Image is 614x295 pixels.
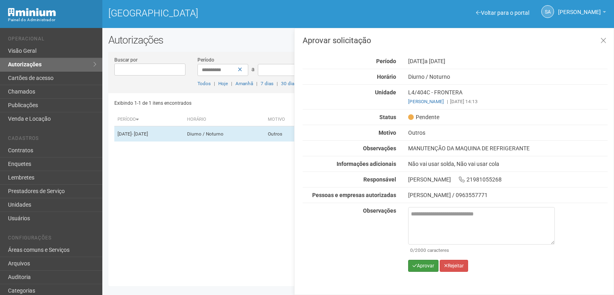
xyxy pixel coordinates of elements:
strong: Motivo [379,130,396,136]
h3: Aprovar solicitação [303,36,608,44]
button: Aprovar [408,260,439,272]
img: Minium [8,8,56,16]
strong: Observações [363,207,396,214]
th: Período [114,113,184,126]
div: [PERSON_NAME] 21981055268 [402,176,614,183]
th: Motivo [265,113,309,126]
strong: Unidade [375,89,396,96]
li: Cadastros [8,136,96,144]
strong: Período [376,58,396,64]
div: Outros [402,129,614,136]
div: /2000 caracteres [410,247,553,254]
span: | [214,81,215,86]
td: Diurno / Noturno [184,126,265,142]
span: 0 [410,247,413,253]
div: L4/404C - FRONTERA [402,89,614,105]
div: MANUTENÇÃO DA MAQUINA DE REFRIGERANTE [402,145,614,152]
a: [PERSON_NAME] [558,10,606,16]
td: Outros [265,126,309,142]
span: | [277,81,278,86]
a: Todos [197,81,211,86]
span: | [231,81,232,86]
span: | [447,99,448,104]
strong: Responsável [363,176,396,183]
div: [DATE] [402,58,614,65]
div: Não vai usar solda, Não vai usar cola [402,160,614,167]
a: 7 dias [261,81,273,86]
div: [PERSON_NAME] / 0963557771 [408,191,608,199]
span: - [DATE] [132,131,148,137]
td: [DATE] [114,126,184,142]
button: Rejeitar [440,260,468,272]
li: Configurações [8,235,96,243]
strong: Pessoas e empresas autorizadas [312,192,396,198]
strong: Status [379,114,396,120]
span: Silvio Anjos [558,1,601,15]
th: Horário [184,113,265,126]
div: Exibindo 1-1 de 1 itens encontrados [114,97,356,109]
label: Buscar por [114,56,138,64]
span: a [DATE] [425,58,445,64]
a: SA [541,5,554,18]
a: Fechar [595,32,612,50]
a: Amanhã [235,81,253,86]
strong: Horário [377,74,396,80]
div: Painel do Administrador [8,16,96,24]
a: [PERSON_NAME] [408,99,444,104]
h1: [GEOGRAPHIC_DATA] [108,8,352,18]
li: Operacional [8,36,96,44]
a: 30 dias [281,81,297,86]
span: Pendente [408,114,439,121]
span: | [256,81,257,86]
a: Hoje [218,81,228,86]
strong: Observações [363,145,396,151]
div: Diurno / Noturno [402,73,614,80]
span: a [251,66,255,72]
h2: Autorizações [108,34,608,46]
strong: Informações adicionais [337,161,396,167]
label: Período [197,56,214,64]
div: [DATE] 14:13 [408,98,608,105]
a: Voltar para o portal [476,10,529,16]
